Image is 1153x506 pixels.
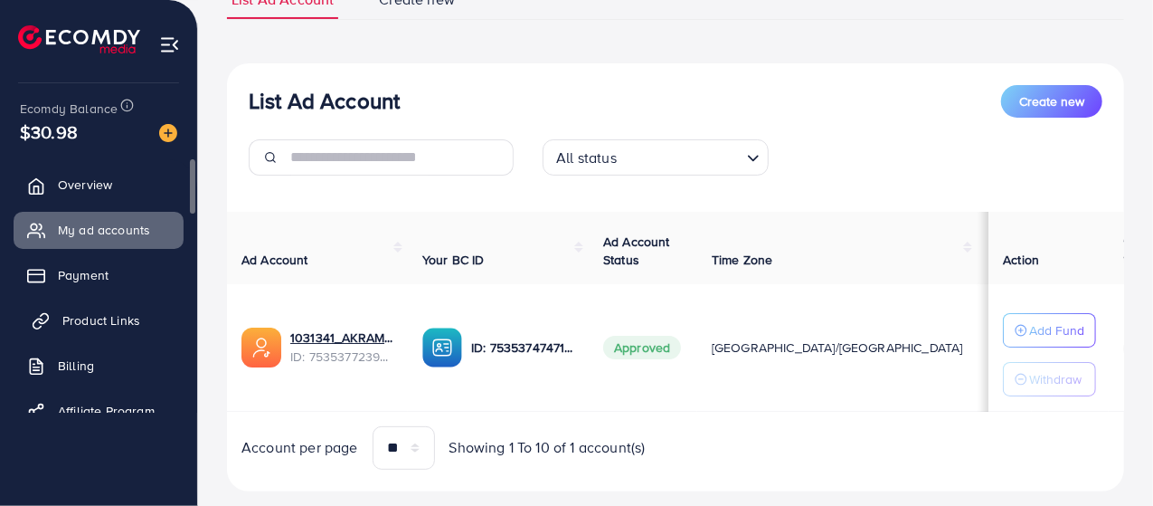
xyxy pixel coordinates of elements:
img: menu [159,34,180,55]
img: image [159,124,177,142]
div: Search for option [543,139,769,176]
img: ic-ba-acc.ded83a64.svg [422,328,462,368]
a: Overview [14,167,184,203]
span: All status [553,145,620,171]
a: Payment [14,257,184,293]
span: Create new [1019,92,1084,110]
a: Product Links [14,302,184,339]
span: Overview [58,176,112,194]
span: ID: 7535377239278649361 [290,348,393,366]
span: Your BC ID [422,251,485,269]
span: Product Links [62,311,140,329]
span: [GEOGRAPHIC_DATA]/[GEOGRAPHIC_DATA] [712,339,963,357]
span: Time Zone [712,251,772,269]
h3: List Ad Account [249,88,400,114]
p: ID: 7535374747182448656 [471,337,574,358]
span: Ad Account [241,251,308,269]
span: Payment [58,266,109,284]
a: Affiliate Program [14,393,184,429]
span: Ecomdy Balance [20,100,118,118]
span: Approved [603,336,681,359]
p: Withdraw [1029,368,1082,390]
img: logo [18,25,140,53]
span: Billing [58,357,94,375]
span: $30.98 [20,119,78,145]
span: Showing 1 To 10 of 1 account(s) [449,437,646,458]
p: Add Fund [1029,320,1084,341]
button: Add Fund [1003,313,1096,348]
a: 1031341_AKRAM_1754466782637 [290,329,393,347]
button: Withdraw [1003,362,1096,396]
img: ic-ads-acc.e4c84228.svg [241,328,281,368]
span: Action [1003,251,1039,269]
a: Billing [14,348,184,384]
span: Account per page [241,437,358,458]
div: <span class='underline'>1031341_AKRAM_1754466782637</span></br>7535377239278649361 [290,329,393,366]
span: My ad accounts [58,221,150,239]
input: Search for option [622,141,740,171]
a: My ad accounts [14,212,184,248]
span: Affiliate Program [58,402,155,420]
span: Ad Account Status [603,233,670,269]
button: Create new [1001,85,1102,118]
iframe: Chat [1076,425,1139,492]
